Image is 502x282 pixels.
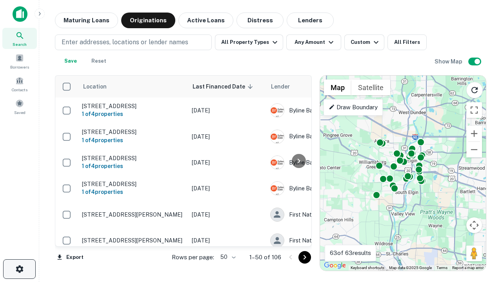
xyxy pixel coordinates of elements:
p: 63 of 63 results [330,248,371,258]
button: All Property Types [215,34,283,50]
button: Reload search area [466,82,483,98]
button: All Filters [387,34,427,50]
p: [DATE] [192,106,262,115]
button: Any Amount [286,34,341,50]
a: Terms (opens in new tab) [437,266,447,270]
h6: 1 of 4 properties [82,188,184,196]
a: Saved [2,96,37,117]
p: Enter addresses, locations or lender names [62,38,188,47]
button: Custom [344,34,384,50]
div: Byline Bank [270,130,388,144]
p: 1–50 of 106 [249,253,281,262]
a: Open this area in Google Maps (opens a new window) [322,260,348,271]
th: Location [78,76,188,98]
div: Custom [351,38,381,47]
button: Enter addresses, locations or lender names [55,34,212,50]
p: [STREET_ADDRESS][PERSON_NAME] [82,237,184,244]
p: [STREET_ADDRESS] [82,155,184,162]
p: Rows per page: [172,253,214,262]
span: Saved [14,109,25,116]
img: picture [271,182,284,195]
a: Contacts [2,73,37,94]
p: [DATE] [192,210,262,219]
div: Byline Bank [270,181,388,195]
img: Google [322,260,348,271]
div: 50 [217,251,237,263]
button: Toggle fullscreen view [466,102,482,118]
button: Zoom in [466,126,482,141]
div: Byline Bank [270,155,388,170]
div: First Nations Bank [270,233,388,248]
button: Lenders [287,13,334,28]
p: [STREET_ADDRESS] [82,181,184,188]
h6: Show Map [435,57,464,66]
button: Zoom out [466,142,482,157]
button: Reset [86,53,111,69]
button: Originations [121,13,175,28]
button: Save your search to get updates of matches that match your search criteria. [58,53,83,69]
p: [DATE] [192,184,262,193]
span: Lender [271,82,290,91]
h6: 1 of 4 properties [82,136,184,145]
p: [STREET_ADDRESS] [82,103,184,110]
a: Report a map error [452,266,484,270]
p: [DATE] [192,158,262,167]
button: Map camera controls [466,217,482,233]
p: [DATE] [192,236,262,245]
h6: 1 of 4 properties [82,162,184,170]
a: Borrowers [2,51,37,72]
span: Map data ©2025 Google [389,266,432,270]
button: Distress [236,13,284,28]
span: Last Financed Date [193,82,255,91]
span: Borrowers [10,64,29,70]
div: First Nations Bank [270,208,388,222]
span: Location [83,82,117,91]
p: [STREET_ADDRESS] [82,128,184,136]
img: capitalize-icon.png [13,6,27,22]
button: Active Loans [178,13,233,28]
a: Search [2,28,37,49]
h6: 1 of 4 properties [82,110,184,118]
img: picture [271,104,284,117]
span: Search [13,41,27,47]
button: Export [55,251,85,263]
iframe: Chat Widget [463,219,502,257]
div: Byline Bank [270,103,388,117]
p: Draw Boundary [329,103,378,112]
img: picture [271,156,284,169]
button: Keyboard shortcuts [351,265,384,271]
th: Last Financed Date [188,76,266,98]
button: Go to next page [298,251,311,264]
th: Lender [266,76,392,98]
div: 0 0 [320,76,486,271]
span: Contacts [12,87,27,93]
img: picture [271,130,284,143]
p: [STREET_ADDRESS][PERSON_NAME] [82,211,184,218]
button: Show satellite imagery [351,80,390,95]
button: Show street map [324,80,351,95]
button: Maturing Loans [55,13,118,28]
p: [DATE] [192,132,262,141]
